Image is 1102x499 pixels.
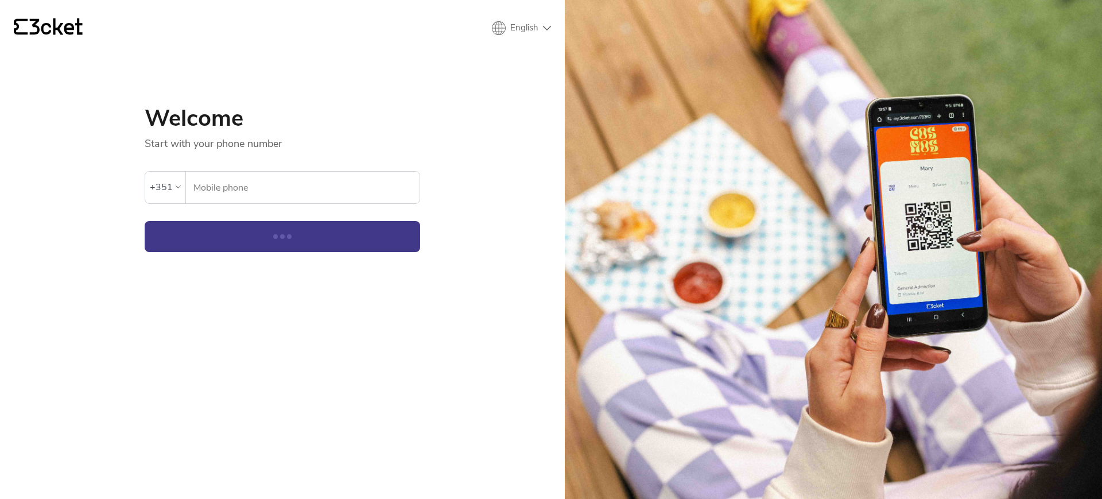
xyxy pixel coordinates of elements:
g: {' '} [14,19,28,35]
label: Mobile phone [186,172,420,204]
input: Mobile phone [193,172,420,203]
p: Start with your phone number [145,130,420,150]
a: {' '} [14,18,83,38]
h1: Welcome [145,107,420,130]
button: Continue [145,221,420,252]
div: +351 [150,179,173,196]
